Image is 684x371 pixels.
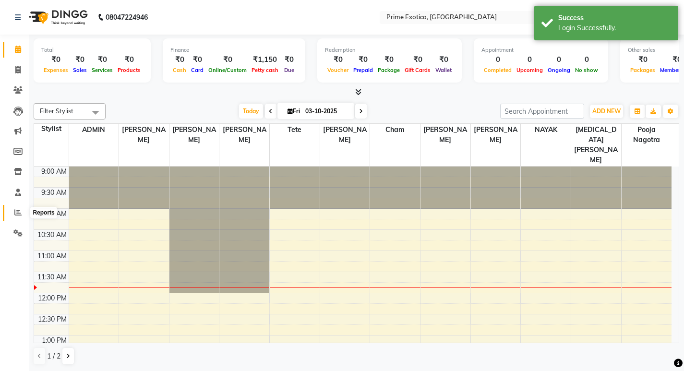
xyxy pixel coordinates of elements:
[71,67,89,73] span: Sales
[420,124,470,146] span: [PERSON_NAME]
[471,124,521,146] span: [PERSON_NAME]
[590,105,623,118] button: ADD NEW
[24,4,90,31] img: logo
[89,54,115,65] div: ₹0
[30,207,57,218] div: Reports
[325,54,351,65] div: ₹0
[36,251,69,261] div: 11:00 AM
[592,108,621,115] span: ADD NEW
[320,124,370,146] span: [PERSON_NAME]
[402,67,433,73] span: Gift Cards
[514,54,545,65] div: 0
[189,54,206,65] div: ₹0
[285,108,302,115] span: Fri
[119,124,169,146] span: [PERSON_NAME]
[375,67,402,73] span: Package
[325,46,454,54] div: Redemption
[351,54,375,65] div: ₹0
[545,54,573,65] div: 0
[270,124,320,136] span: Tete
[370,124,420,136] span: cham
[36,293,69,303] div: 12:00 PM
[170,67,189,73] span: Cash
[433,54,454,65] div: ₹0
[302,104,350,119] input: 2025-10-03
[189,67,206,73] span: Card
[514,67,545,73] span: Upcoming
[39,188,69,198] div: 9:30 AM
[628,67,658,73] span: Packages
[206,54,249,65] div: ₹0
[433,67,454,73] span: Wallet
[36,314,69,324] div: 12:30 PM
[219,124,269,146] span: [PERSON_NAME]
[239,104,263,119] span: Today
[281,54,298,65] div: ₹0
[500,104,584,119] input: Search Appointment
[481,67,514,73] span: Completed
[47,351,60,361] span: 1 / 2
[36,230,69,240] div: 10:30 AM
[89,67,115,73] span: Services
[622,124,672,146] span: pooja nagotra
[545,67,573,73] span: Ongoing
[39,167,69,177] div: 9:00 AM
[41,54,71,65] div: ₹0
[36,272,69,282] div: 11:30 AM
[481,46,600,54] div: Appointment
[34,124,69,134] div: Stylist
[325,67,351,73] span: Voucher
[282,67,297,73] span: Due
[115,54,143,65] div: ₹0
[69,124,119,136] span: ADMIN
[351,67,375,73] span: Prepaid
[71,54,89,65] div: ₹0
[558,13,671,23] div: Success
[628,54,658,65] div: ₹0
[402,54,433,65] div: ₹0
[170,54,189,65] div: ₹0
[249,67,281,73] span: Petty cash
[169,124,219,146] span: [PERSON_NAME]
[573,67,600,73] span: No show
[573,54,600,65] div: 0
[206,67,249,73] span: Online/Custom
[249,54,281,65] div: ₹1,150
[41,67,71,73] span: Expenses
[106,4,148,31] b: 08047224946
[571,124,621,166] span: [MEDICAL_DATA][PERSON_NAME]
[40,107,73,115] span: Filter Stylist
[558,23,671,33] div: Login Successfully.
[375,54,402,65] div: ₹0
[41,46,143,54] div: Total
[481,54,514,65] div: 0
[115,67,143,73] span: Products
[521,124,571,136] span: NAYAK
[170,46,298,54] div: Finance
[40,335,69,346] div: 1:00 PM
